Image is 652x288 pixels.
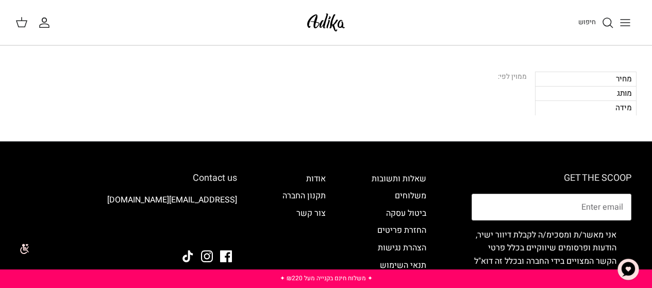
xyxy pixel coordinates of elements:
[535,100,637,115] div: מידה
[107,194,237,206] a: [EMAIL_ADDRESS][DOMAIN_NAME]
[578,17,596,27] span: חיפוש
[386,207,426,219] a: ביטול עסקה
[377,224,426,236] a: החזרת פריטים
[220,250,232,262] a: Facebook
[498,72,527,83] div: ממוין לפי:
[380,259,426,272] a: תנאי השימוש
[372,173,426,185] a: שאלות ותשובות
[182,250,194,262] a: Tiktok
[296,207,326,219] a: צור קשר
[472,194,631,221] input: Email
[613,254,644,285] button: צ'אט
[201,250,213,262] a: Instagram
[395,190,426,202] a: משלוחים
[282,190,326,202] a: תקנון החברה
[280,274,373,283] a: ✦ משלוח חינם בקנייה מעל ₪220 ✦
[535,72,637,86] div: מחיר
[378,242,426,254] a: הצהרת נגישות
[38,16,55,29] a: החשבון שלי
[535,86,637,100] div: מותג
[472,173,631,184] h6: GET THE SCOOP
[8,234,36,263] img: accessibility_icon02.svg
[304,10,348,35] img: Adika IL
[209,223,237,236] img: Adika IL
[614,11,637,34] button: Toggle menu
[306,173,326,185] a: אודות
[578,16,614,29] a: חיפוש
[21,173,237,184] h6: Contact us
